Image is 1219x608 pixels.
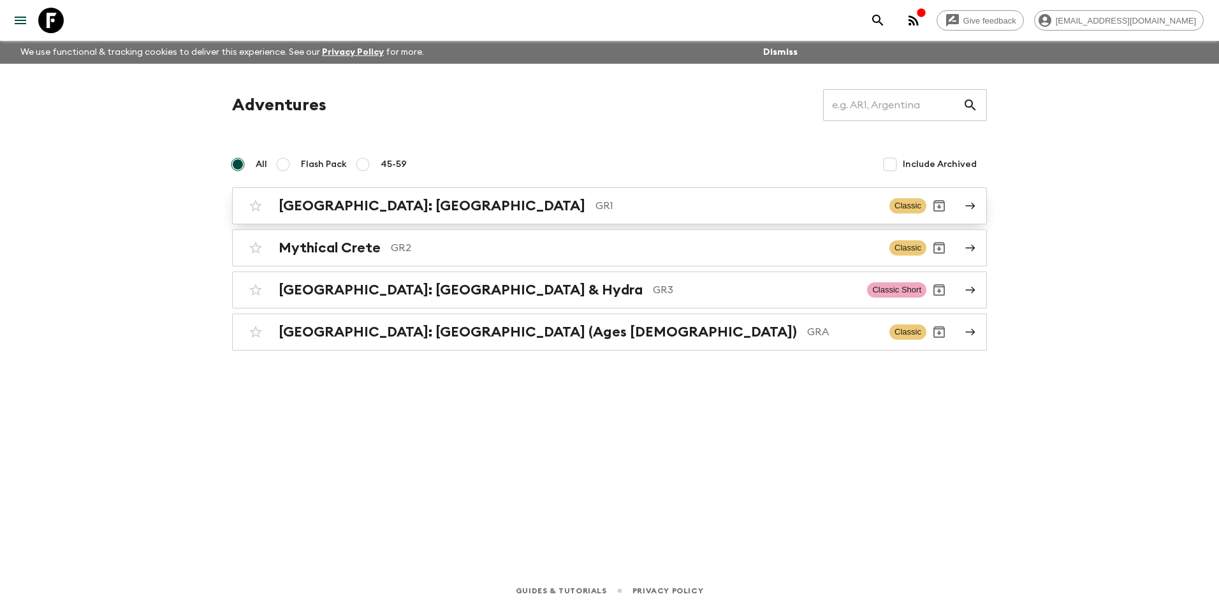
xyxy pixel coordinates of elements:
[926,235,952,261] button: Archive
[926,277,952,303] button: Archive
[632,584,703,598] a: Privacy Policy
[889,324,926,340] span: Classic
[279,240,381,256] h2: Mythical Crete
[232,314,987,351] a: [GEOGRAPHIC_DATA]: [GEOGRAPHIC_DATA] (Ages [DEMOGRAPHIC_DATA])GRAClassicArchive
[823,87,963,123] input: e.g. AR1, Argentina
[956,16,1023,25] span: Give feedback
[8,8,33,33] button: menu
[926,319,952,345] button: Archive
[1049,16,1203,25] span: [EMAIL_ADDRESS][DOMAIN_NAME]
[322,48,384,57] a: Privacy Policy
[1034,10,1204,31] div: [EMAIL_ADDRESS][DOMAIN_NAME]
[381,158,407,171] span: 45-59
[516,584,607,598] a: Guides & Tutorials
[903,158,977,171] span: Include Archived
[807,324,879,340] p: GRA
[926,193,952,219] button: Archive
[232,271,987,308] a: [GEOGRAPHIC_DATA]: [GEOGRAPHIC_DATA] & HydraGR3Classic ShortArchive
[889,240,926,256] span: Classic
[279,282,643,298] h2: [GEOGRAPHIC_DATA]: [GEOGRAPHIC_DATA] & Hydra
[232,187,987,224] a: [GEOGRAPHIC_DATA]: [GEOGRAPHIC_DATA]GR1ClassicArchive
[232,92,326,118] h1: Adventures
[653,282,857,298] p: GR3
[279,198,585,214] h2: [GEOGRAPHIC_DATA]: [GEOGRAPHIC_DATA]
[301,158,347,171] span: Flash Pack
[889,198,926,214] span: Classic
[595,198,879,214] p: GR1
[256,158,267,171] span: All
[760,43,801,61] button: Dismiss
[937,10,1024,31] a: Give feedback
[867,282,926,298] span: Classic Short
[391,240,879,256] p: GR2
[232,229,987,266] a: Mythical CreteGR2ClassicArchive
[15,41,429,64] p: We use functional & tracking cookies to deliver this experience. See our for more.
[865,8,891,33] button: search adventures
[279,324,797,340] h2: [GEOGRAPHIC_DATA]: [GEOGRAPHIC_DATA] (Ages [DEMOGRAPHIC_DATA])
